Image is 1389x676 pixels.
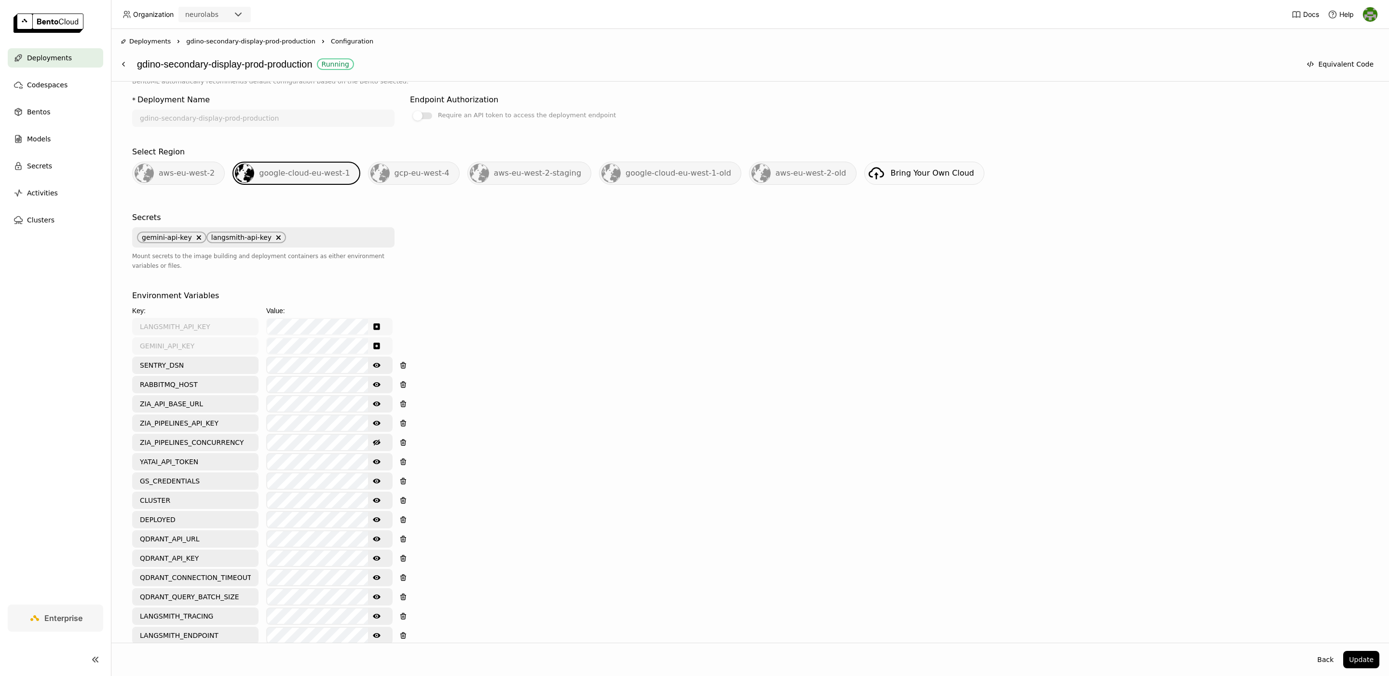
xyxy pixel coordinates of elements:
svg: Show password text [373,419,381,427]
svg: Show password text [373,400,381,408]
nav: Breadcrumbs navigation [121,37,1379,46]
input: Selected neurolabs. [219,10,220,20]
span: gcp-eu-west-4 [395,168,449,178]
a: Bring Your Own Cloud [864,162,984,185]
span: google-cloud-eu-west-1-old [626,168,731,178]
button: Show password text [368,338,385,354]
div: aws-eu-west-2 [132,162,225,185]
span: Codespaces [27,79,68,91]
button: Show password text [368,473,385,489]
svg: Show password text [373,516,381,524]
input: Key [133,319,258,334]
svg: Show password text [373,361,381,369]
img: logo [14,14,83,33]
svg: Show password text [373,477,381,485]
svg: Show password text [373,458,381,466]
span: langsmith-api-key, close by backspace [206,232,286,243]
a: Codespaces [8,75,103,95]
span: Docs [1303,10,1319,19]
img: Toby Thomas [1363,7,1377,22]
span: Help [1339,10,1354,19]
span: Organization [133,10,174,19]
a: Enterprise [8,605,103,632]
svg: Show password text [373,554,381,562]
button: Show password text [368,396,385,412]
span: Models [27,133,51,145]
input: Key [133,608,258,624]
input: Key [133,570,258,585]
button: Show password text [368,512,385,527]
input: Key [133,415,258,431]
div: Key: [132,305,259,316]
span: Secrets [27,160,52,172]
input: Key [133,396,258,412]
input: Key [133,473,258,489]
span: gemini-api-key [142,234,192,241]
input: Key [133,358,258,373]
span: Deployments [27,52,72,64]
button: Show password text [368,377,385,392]
svg: Show password text [373,381,381,388]
div: Mount secrets to the image building and deployment containers as either environment variables or ... [132,251,395,271]
button: Show password text [368,570,385,585]
button: Show password text [368,454,385,469]
span: langsmith-api-key [211,234,272,241]
div: Environment Variables [132,290,219,302]
div: Endpoint Authorization [410,94,498,106]
div: gcp-eu-west-4 [368,162,460,185]
input: Key [133,338,258,354]
svg: Show password text [373,535,381,543]
button: Show password text [368,415,385,431]
span: Bring Your Own Cloud [891,168,974,178]
a: Models [8,129,103,149]
div: Value: [266,305,393,316]
svg: Show password text [373,632,381,639]
span: Configuration [331,37,373,46]
span: aws-eu-west-2-old [776,168,846,178]
input: Key [133,589,258,605]
div: Secrets [132,212,161,223]
svg: Hide password text [373,439,381,446]
div: google-cloud-eu-west-1 [232,162,360,185]
div: Deployments [121,37,171,46]
a: Activities [8,183,103,203]
span: gemini-api-key, close by backspace [137,232,206,243]
input: name of deployment (autogenerated if blank) [133,110,394,126]
input: Key [133,628,258,643]
button: Show password text [368,608,385,624]
span: google-cloud-eu-west-1 [259,168,350,178]
button: Show password text [368,551,385,566]
svg: Delete [196,235,202,240]
a: Secrets [8,156,103,176]
span: aws-eu-west-2 [159,168,215,178]
div: google-cloud-eu-west-1-old [599,162,741,185]
button: Back [1311,651,1339,668]
button: Equivalent Code [1301,55,1379,73]
span: Activities [27,187,58,199]
input: Key [133,454,258,469]
svg: Show password text [373,574,381,581]
svg: Show password text [373,612,381,620]
input: Key [133,435,258,450]
input: Key [133,377,258,392]
span: gdino-secondary-display-prod-production [186,37,315,46]
button: Show password text [368,628,385,643]
span: Bentos [27,106,50,118]
input: Key [133,531,258,547]
div: aws-eu-west-2-staging [467,162,591,185]
span: aws-eu-west-2-staging [494,168,581,178]
button: Show password text [368,531,385,547]
div: aws-eu-west-2-old [749,162,857,185]
button: Hide password text [368,435,385,450]
div: Help [1328,10,1354,19]
div: gdino-secondary-display-prod-production [137,55,1296,73]
p: BentoML automatically recommends default configuration based on the Bento selected. [132,77,1368,86]
input: Key [133,551,258,566]
button: Show password text [368,493,385,508]
svg: Right [319,38,327,45]
div: Running [322,60,349,68]
a: Docs [1292,10,1319,19]
svg: Right [175,38,182,45]
svg: Delete [275,235,281,240]
div: Deployment Name [137,94,210,106]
